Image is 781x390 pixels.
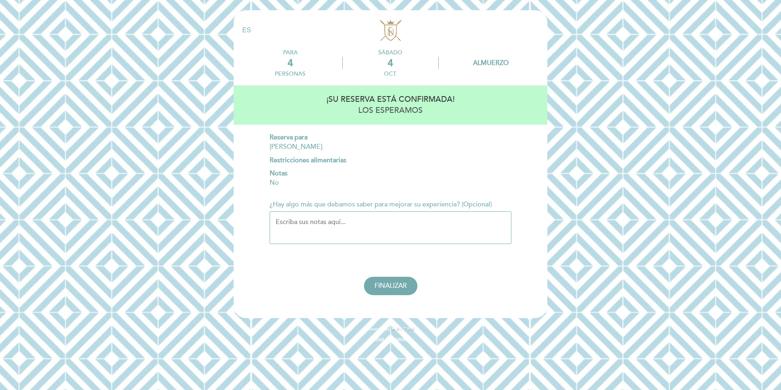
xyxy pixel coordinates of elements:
[275,70,306,77] div: personas
[270,178,511,188] div: No
[364,277,417,295] button: FINALIZAR
[275,57,306,69] div: 4
[366,326,415,332] a: powered by
[375,282,407,290] span: FINALIZAR
[371,336,410,342] a: Política de privacidad
[473,59,509,67] div: Almuerzo
[343,57,438,69] div: 4
[343,70,438,77] div: oct.
[270,156,511,165] div: Restricciones alimentarias
[270,200,492,209] label: ¿Hay algo más que debamos saber para mejorar su experiencia? (Opcional)
[366,326,389,332] span: powered by
[343,49,438,56] div: sábado
[241,94,540,105] div: ¡SU RESERVA ESTÁ CONFIRMADA!
[275,49,306,56] div: PARA
[241,105,540,116] div: LOS ESPERAMOS
[270,169,511,178] div: Notas
[270,142,511,152] div: [PERSON_NAME]
[391,327,415,331] img: MEITRE
[270,133,511,142] div: Reserva para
